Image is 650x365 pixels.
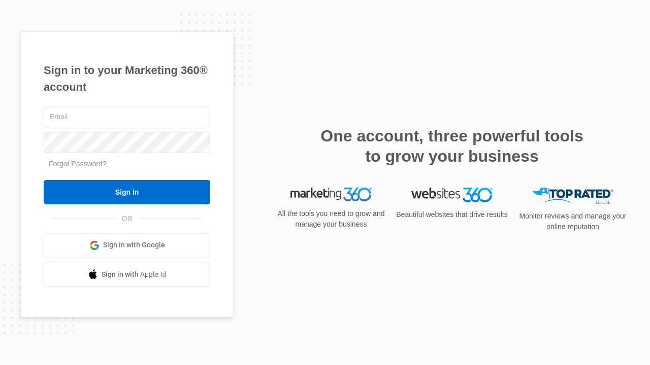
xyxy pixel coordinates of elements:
[103,240,165,250] span: Sign in with Google
[274,208,388,230] p: All the tools you need to grow and manage your business
[516,211,630,232] p: Monitor reviews and manage your online reputation
[115,213,140,224] span: OR
[395,209,509,220] p: Beautiful websites that drive results
[317,126,587,166] h2: One account, three powerful tools to grow your business
[290,188,372,202] img: Marketing 360
[102,269,167,280] span: Sign in with Apple Id
[44,106,210,127] input: Email
[44,62,210,95] h1: Sign in to your Marketing 360® account
[44,233,210,258] a: Sign in with Google
[44,180,210,204] input: Sign In
[411,188,493,202] img: Websites 360
[44,263,210,287] a: Sign in with Apple Id
[49,160,107,168] a: Forgot Password?
[532,188,613,204] img: Top Rated Local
